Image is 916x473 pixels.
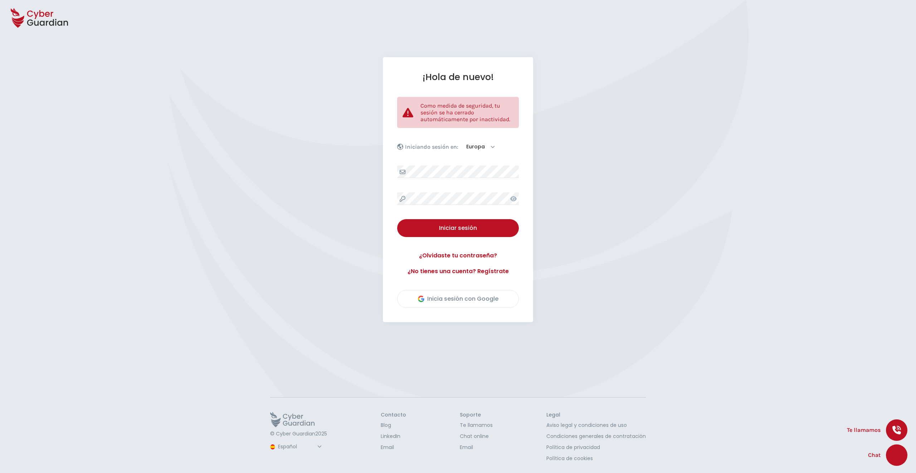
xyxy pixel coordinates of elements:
[546,422,646,429] a: Aviso legal y condiciones de uso
[397,251,519,260] a: ¿Olvidaste tu contraseña?
[381,444,406,451] a: Email
[420,102,513,123] p: Como medida de seguridad, tu sesión se ha cerrado automáticamente por inactividad.
[381,433,406,440] a: LinkedIn
[397,267,519,276] a: ¿No tienes una cuenta? Regístrate
[460,412,493,418] h3: Soporte
[460,433,493,440] a: Chat online
[403,224,513,232] div: Iniciar sesión
[397,219,519,237] button: Iniciar sesión
[886,444,909,466] iframe: chat widget
[270,431,327,437] p: © Cyber Guardian 2025
[546,444,646,451] a: Política de privacidad
[397,290,519,308] button: Inicia sesión con Google
[546,455,646,462] a: Política de cookies
[886,419,907,441] button: call us button
[270,444,275,449] img: region-logo
[546,433,646,440] a: Condiciones generales de contratación
[868,451,881,459] span: Chat
[546,412,646,418] h3: Legal
[847,426,881,434] span: Te llamamos
[460,422,493,429] a: Te llamamos
[397,72,519,83] h1: ¡Hola de nuevo!
[381,422,406,429] a: Blog
[418,295,498,303] div: Inicia sesión con Google
[381,412,406,418] h3: Contacto
[405,143,458,151] p: Iniciando sesión en:
[460,444,493,451] a: Email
